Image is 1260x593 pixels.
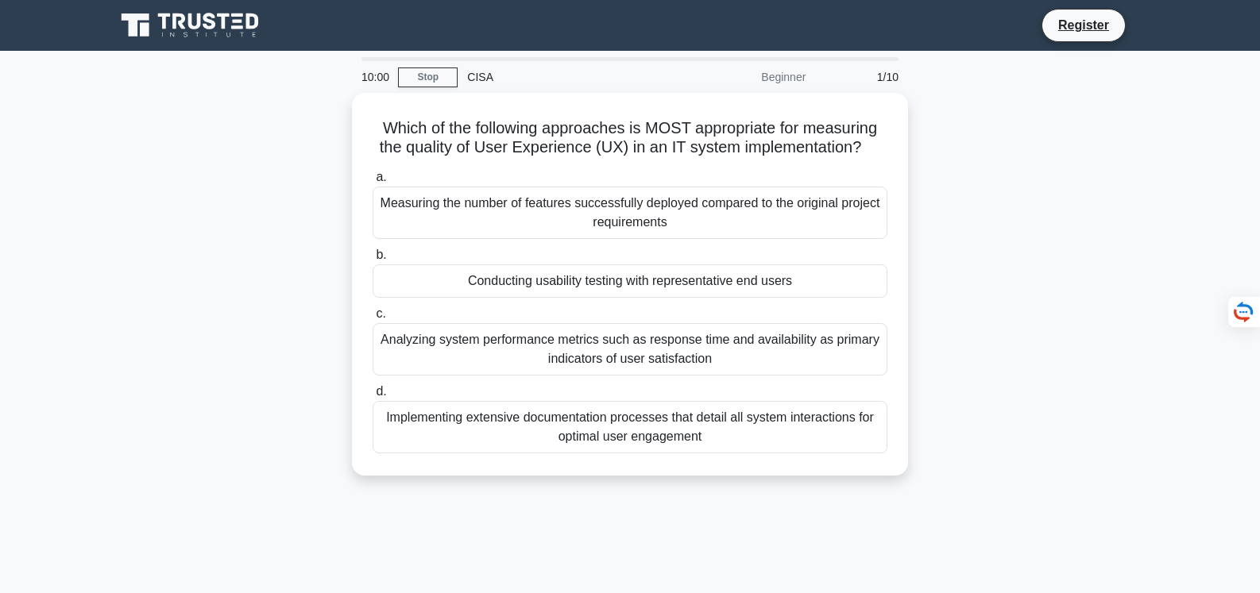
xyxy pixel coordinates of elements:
[373,401,887,453] div: Implementing extensive documentation processes that detail all system interactions for optimal us...
[373,323,887,375] div: Analyzing system performance metrics such as response time and availability as primary indicators...
[371,118,889,158] h5: Which of the following approaches is MOST appropriate for measuring the quality of User Experienc...
[376,384,386,398] span: d.
[376,170,386,183] span: a.
[373,264,887,298] div: Conducting usability testing with representative end users
[373,187,887,239] div: Measuring the number of features successfully deployed compared to the original project requirements
[352,61,398,93] div: 10:00
[458,61,676,93] div: CISA
[815,61,908,93] div: 1/10
[1049,15,1119,35] a: Register
[376,248,386,261] span: b.
[676,61,815,93] div: Beginner
[398,67,458,87] a: Stop
[376,306,385,320] span: c.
